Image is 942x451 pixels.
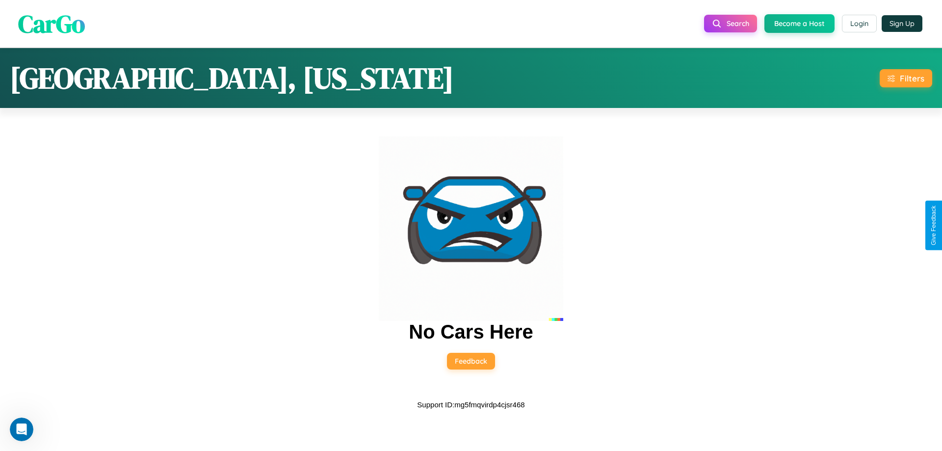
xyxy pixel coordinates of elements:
span: Search [727,19,749,28]
h1: [GEOGRAPHIC_DATA], [US_STATE] [10,58,454,98]
button: Login [842,15,877,32]
button: Become a Host [764,14,835,33]
button: Search [704,15,757,32]
span: CarGo [18,6,85,40]
h2: No Cars Here [409,321,533,343]
p: Support ID: mg5fmqvirdp4cjsr468 [417,398,524,411]
img: car [379,136,563,321]
iframe: Intercom live chat [10,418,33,441]
div: Filters [900,73,924,83]
button: Filters [880,69,932,87]
div: Give Feedback [930,206,937,245]
button: Sign Up [882,15,922,32]
button: Feedback [447,353,495,370]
